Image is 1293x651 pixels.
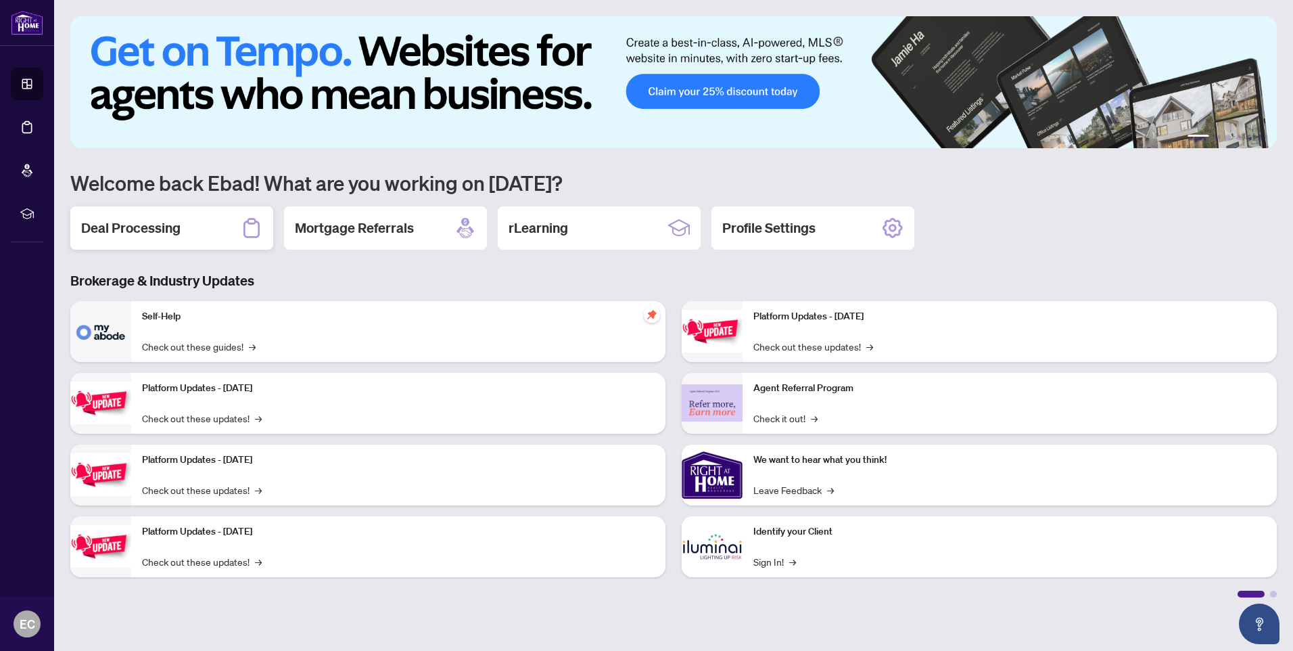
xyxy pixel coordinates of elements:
[142,309,655,324] p: Self-Help
[70,16,1277,148] img: Slide 0
[753,453,1266,468] p: We want to hear what you think!
[1225,135,1231,140] button: 3
[682,384,743,422] img: Agent Referral Program
[722,219,816,238] h2: Profile Settings
[142,381,655,396] p: Platform Updates - [DATE]
[827,482,834,497] span: →
[142,482,262,497] a: Check out these updates!→
[142,339,256,354] a: Check out these guides!→
[70,271,1277,290] h3: Brokerage & Industry Updates
[249,339,256,354] span: →
[753,554,796,569] a: Sign In!→
[753,482,834,497] a: Leave Feedback→
[255,482,262,497] span: →
[789,554,796,569] span: →
[1215,135,1220,140] button: 2
[255,411,262,426] span: →
[70,170,1277,196] h1: Welcome back Ebad! What are you working on [DATE]?
[142,453,655,468] p: Platform Updates - [DATE]
[11,10,43,35] img: logo
[682,516,743,577] img: Identify your Client
[142,554,262,569] a: Check out these updates!→
[142,524,655,539] p: Platform Updates - [DATE]
[255,554,262,569] span: →
[70,453,131,496] img: Platform Updates - July 21, 2025
[1247,135,1252,140] button: 5
[70,382,131,424] img: Platform Updates - September 16, 2025
[1239,604,1279,644] button: Open asap
[509,219,568,238] h2: rLearning
[682,310,743,353] img: Platform Updates - June 23, 2025
[753,381,1266,396] p: Agent Referral Program
[644,307,660,323] span: pushpin
[753,309,1266,324] p: Platform Updates - [DATE]
[866,339,873,354] span: →
[1258,135,1263,140] button: 6
[811,411,818,426] span: →
[753,524,1266,539] p: Identify your Client
[682,445,743,506] img: We want to hear what you think!
[753,411,818,426] a: Check it out!→
[1188,135,1209,140] button: 1
[20,614,35,633] span: EC
[1236,135,1242,140] button: 4
[142,411,262,426] a: Check out these updates!→
[70,525,131,568] img: Platform Updates - July 8, 2025
[295,219,414,238] h2: Mortgage Referrals
[70,301,131,362] img: Self-Help
[753,339,873,354] a: Check out these updates!→
[81,219,181,238] h2: Deal Processing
